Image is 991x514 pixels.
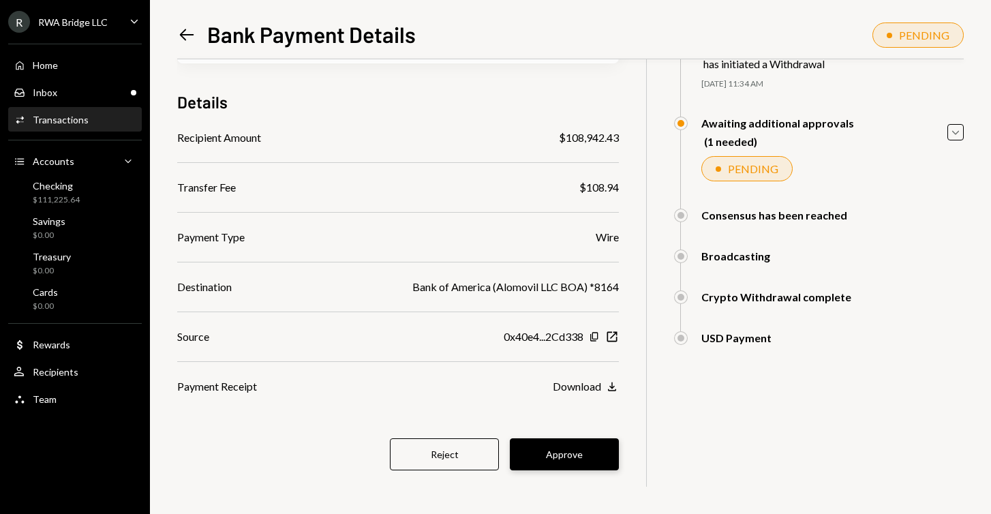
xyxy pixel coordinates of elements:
[728,162,778,175] div: PENDING
[177,91,228,113] h3: Details
[177,378,257,395] div: Payment Receipt
[701,78,964,90] div: [DATE] 11:34 AM
[177,229,245,245] div: Payment Type
[33,155,74,167] div: Accounts
[701,331,772,344] div: USD Payment
[704,135,854,148] div: (1 needed)
[33,180,80,192] div: Checking
[579,179,619,196] div: $108.94
[33,301,58,312] div: $0.00
[8,332,142,357] a: Rewards
[33,230,65,241] div: $0.00
[510,438,619,470] button: Approve
[8,247,142,279] a: Treasury$0.00
[701,117,854,130] div: Awaiting additional approvals
[596,229,619,245] div: Wire
[33,265,71,277] div: $0.00
[899,29,949,42] div: PENDING
[8,176,142,209] a: Checking$111,225.64
[412,279,619,295] div: Bank of America (Alomovil LLC BOA) *8164
[8,52,142,77] a: Home
[553,380,619,395] button: Download
[8,387,142,411] a: Team
[33,194,80,206] div: $111,225.64
[33,251,71,262] div: Treasury
[33,286,58,298] div: Cards
[177,279,232,295] div: Destination
[8,359,142,384] a: Recipients
[33,339,70,350] div: Rewards
[8,282,142,315] a: Cards$0.00
[553,380,601,393] div: Download
[177,130,261,146] div: Recipient Amount
[701,250,770,262] div: Broadcasting
[33,59,58,71] div: Home
[33,393,57,405] div: Team
[177,329,209,345] div: Source
[38,16,108,28] div: RWA Bridge LLC
[390,438,499,470] button: Reject
[8,11,30,33] div: R
[701,209,847,222] div: Consensus has been reached
[33,366,78,378] div: Recipients
[8,149,142,173] a: Accounts
[8,80,142,104] a: Inbox
[33,215,65,227] div: Savings
[207,20,416,48] h1: Bank Payment Details
[177,179,236,196] div: Transfer Fee
[559,130,619,146] div: $108,942.43
[33,114,89,125] div: Transactions
[8,107,142,132] a: Transactions
[504,329,583,345] div: 0x40e4...2Cd338
[33,87,57,98] div: Inbox
[703,57,825,70] div: has initiated a Withdrawal
[701,290,851,303] div: Crypto Withdrawal complete
[8,211,142,244] a: Savings$0.00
